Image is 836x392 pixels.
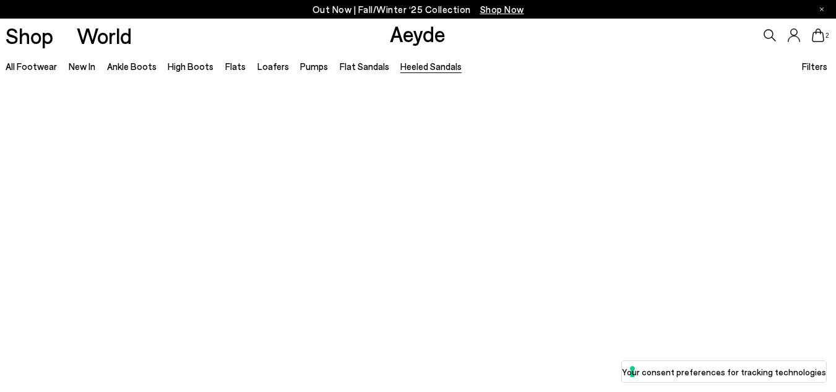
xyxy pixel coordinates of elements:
span: 2 [824,32,830,39]
a: High Boots [168,61,213,72]
a: All Footwear [6,61,57,72]
a: Ankle Boots [107,61,157,72]
a: World [77,25,132,46]
a: Flat Sandals [340,61,389,72]
a: Shop [6,25,53,46]
label: Your consent preferences for tracking technologies [622,365,826,378]
span: Navigate to /collections/new-in [480,4,524,15]
a: New In [69,61,95,72]
a: Heeled Sandals [400,61,462,72]
a: 2 [812,28,824,42]
p: Out Now | Fall/Winter ‘25 Collection [312,2,524,17]
span: Filters [802,61,827,72]
a: Flats [225,61,246,72]
button: Your consent preferences for tracking technologies [622,361,826,382]
a: Aeyde [390,20,446,46]
a: Pumps [300,61,328,72]
a: Loafers [257,61,289,72]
